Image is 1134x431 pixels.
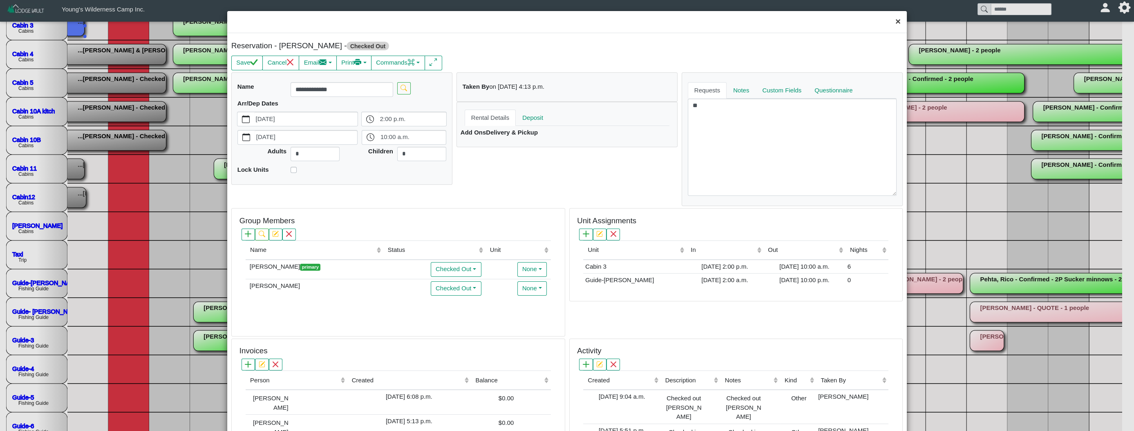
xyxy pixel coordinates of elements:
div: Status [388,245,477,255]
button: plus [579,359,593,370]
svg: clock [367,133,374,141]
button: x [269,359,282,370]
button: None [517,281,547,296]
div: Description [665,376,712,385]
b: Name [237,83,254,90]
label: [DATE] [255,130,357,144]
button: Checked Out [431,281,481,296]
svg: plus [245,361,251,368]
i: on [DATE] 4:13 p.m. [489,83,544,90]
button: Savecheck [231,56,263,70]
div: [DATE] 5:13 p.m. [349,417,469,426]
h5: Group Members [239,216,295,226]
label: [DATE] [254,112,358,126]
div: In [691,245,755,255]
svg: calendar [242,115,250,123]
td: 0 [845,274,889,287]
a: Questionnaire [808,82,859,99]
td: [PERSON_NAME] [816,390,888,424]
div: Created [352,376,463,385]
button: plus [579,229,593,240]
div: [PERSON_NAME] [248,262,381,272]
div: [DATE] 2:00 p.m. [688,262,761,272]
div: [DATE] 10:00 p.m. [765,276,843,285]
svg: envelope fill [319,58,327,66]
button: calendar [238,130,255,144]
div: [DATE] 6:08 p.m. [349,392,469,402]
b: Children [368,148,393,155]
svg: plus [583,361,589,368]
button: x [606,229,620,240]
svg: plus [245,231,251,237]
a: Custom Fields [756,82,808,99]
button: None [517,262,547,277]
button: search [255,229,268,240]
b: Lock Units [237,166,269,173]
button: pencil square [593,359,606,370]
svg: printer fill [354,58,362,66]
button: Cancelx [262,56,299,70]
b: Arr/Dep Dates [237,100,278,107]
div: [DATE] 10:00 a.m. [765,262,843,272]
a: Notes [727,82,756,99]
b: Delivery & Pickup [486,129,538,136]
svg: pencil square [259,361,265,368]
div: Name [250,245,374,255]
td: Cabin 3 [583,260,686,274]
button: plus [242,229,255,240]
h5: Reservation - [PERSON_NAME] - [231,41,565,51]
div: [DATE] 9:04 a.m. [585,392,658,402]
div: Unit [588,245,678,255]
b: Adults [267,148,286,155]
h5: Unit Assignments [577,216,636,226]
button: Checked Out [431,262,481,277]
label: 10:00 a.m. [379,130,446,144]
svg: search [259,231,265,237]
svg: pencil square [596,231,603,237]
div: Nights [850,245,880,255]
div: [DATE] 2:00 a.m. [688,276,761,285]
svg: search [400,85,407,91]
div: Unit [490,245,542,255]
button: clock [362,130,379,144]
div: Person [250,376,338,385]
div: Other [782,392,814,403]
td: Guide-[PERSON_NAME] [583,274,686,287]
button: pencil square [269,229,282,240]
label: 2:00 p.m. [378,112,447,126]
div: Checked out [PERSON_NAME] [662,392,703,422]
svg: pencil square [272,231,279,237]
svg: x [286,231,292,237]
button: clock [362,112,378,126]
button: Printprinter fill [336,56,371,70]
button: pencil square [255,359,268,370]
button: x [606,359,620,370]
div: [PERSON_NAME] [248,281,381,291]
b: Taken By [463,83,490,90]
button: plus [242,359,255,370]
h5: Invoices [239,346,268,356]
div: Checked out [PERSON_NAME] [722,392,763,422]
svg: x [610,231,617,237]
button: pencil square [593,229,606,240]
div: Taken By [821,376,880,385]
div: Out [768,245,837,255]
svg: clock [366,115,374,123]
div: Notes [725,376,772,385]
div: [PERSON_NAME] [248,392,289,412]
div: Created [588,376,652,385]
svg: plus [583,231,589,237]
b: Add Ons [461,129,486,136]
svg: x [272,361,279,368]
h5: Activity [577,346,601,356]
svg: command [407,58,415,66]
a: Rental Details [465,110,516,126]
button: arrows angle expand [425,56,442,70]
svg: x [610,361,617,368]
button: search [397,82,411,94]
td: 6 [845,260,889,274]
div: Kind [785,376,807,385]
button: Commandscommand [371,56,425,70]
div: $0.00 [473,417,514,428]
svg: pencil square [596,361,603,368]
